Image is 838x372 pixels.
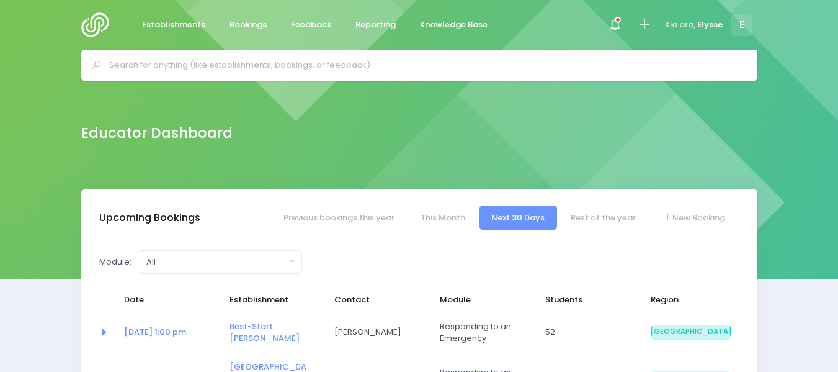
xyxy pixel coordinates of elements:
[230,320,300,345] a: Best-Start [PERSON_NAME]
[408,206,477,230] a: This Month
[651,294,731,306] span: Region
[124,326,186,338] a: [DATE] 1:00 pm
[230,19,267,31] span: Bookings
[109,56,740,75] input: Search for anything (like establishments, bookings, or feedback)
[326,312,432,353] td: Gemma Hogg
[220,13,277,37] a: Bookings
[650,206,737,230] a: New Booking
[132,13,216,37] a: Establishments
[697,19,723,31] span: Elysse
[410,13,498,37] a: Knowledge Base
[138,250,302,274] button: All
[281,13,342,37] a: Feedback
[355,19,396,31] span: Reporting
[665,19,695,31] span: Kia ora,
[440,320,520,345] span: Responding to an Emergency
[146,256,286,268] div: All
[142,19,205,31] span: Establishments
[230,294,310,306] span: Establishment
[479,206,557,230] a: Next 30 Days
[81,12,117,37] img: Logo
[440,294,520,306] span: Module
[420,19,488,31] span: Knowledge Base
[545,294,626,306] span: Students
[334,294,415,306] span: Contact
[731,14,752,36] span: E
[116,312,221,353] td: <a href="https://app.stjis.org.nz/bookings/524206" class="font-weight-bold">02 Oct at 1:00 pm</a>
[537,312,643,353] td: 52
[559,206,648,230] a: Rest of the year
[271,206,406,230] a: Previous bookings this year
[432,312,537,353] td: Responding to an Emergency
[334,326,415,338] span: [PERSON_NAME]
[545,326,626,338] span: 52
[99,212,200,224] h3: Upcoming Bookings
[99,256,131,268] label: Module:
[651,325,731,340] span: [GEOGRAPHIC_DATA]
[643,312,739,353] td: South Island
[291,19,331,31] span: Feedback
[124,294,205,306] span: Date
[81,125,233,142] h2: Educator Dashboard
[221,312,327,353] td: <a href="https://app.stjis.org.nz/establishments/209144" class="font-weight-bold">Best-Start Te W...
[345,13,406,37] a: Reporting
